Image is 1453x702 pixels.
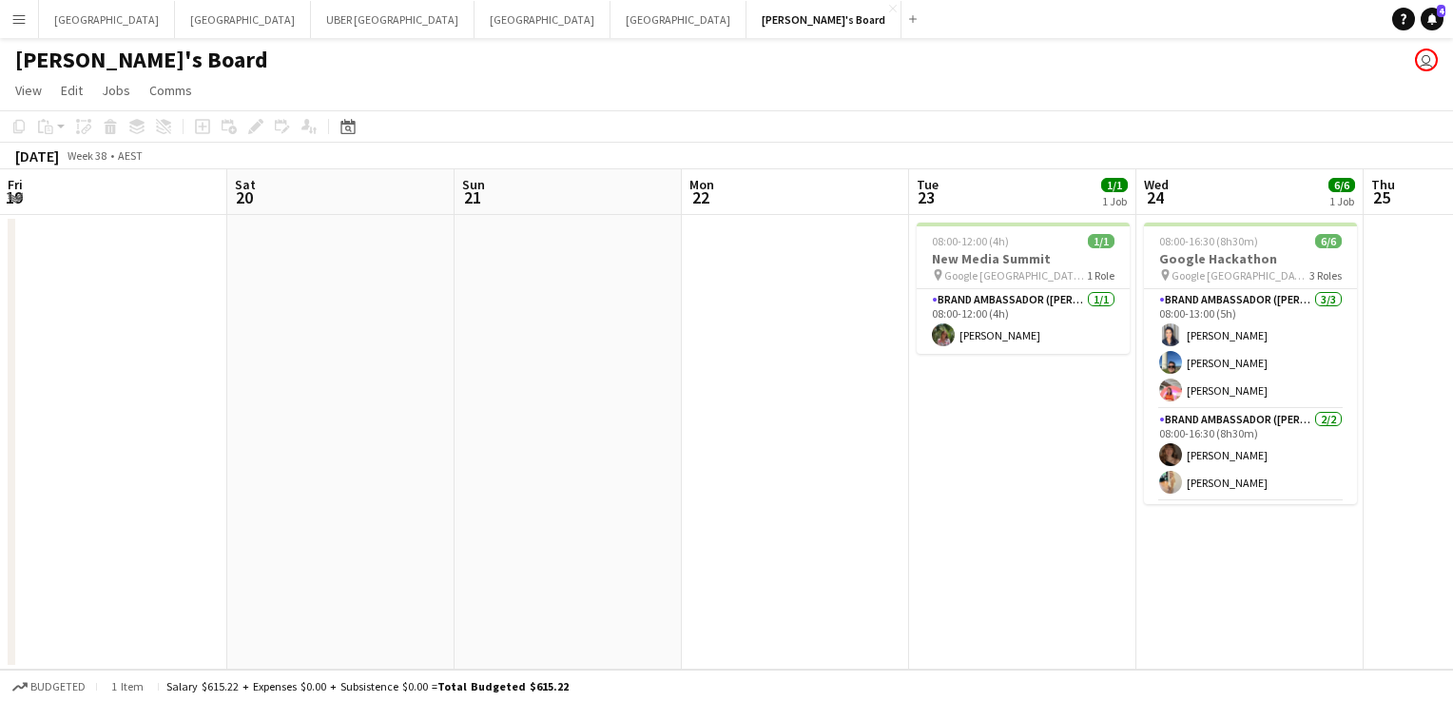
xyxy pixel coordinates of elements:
[1088,234,1114,248] span: 1/1
[437,679,569,693] span: Total Budgeted $615.22
[917,176,939,193] span: Tue
[235,176,256,193] span: Sat
[1144,250,1357,267] h3: Google Hackathon
[932,234,1009,248] span: 08:00-12:00 (4h)
[917,289,1130,354] app-card-role: Brand Ambassador ([PERSON_NAME])1/108:00-12:00 (4h)[PERSON_NAME]
[63,148,110,163] span: Week 38
[1172,268,1309,283] span: Google [GEOGRAPHIC_DATA] - [GEOGRAPHIC_DATA]
[917,223,1130,354] app-job-card: 08:00-12:00 (4h)1/1New Media Summit Google [GEOGRAPHIC_DATA] - [GEOGRAPHIC_DATA]1 RoleBrand Ambas...
[1329,194,1354,208] div: 1 Job
[142,78,200,103] a: Comms
[689,176,714,193] span: Mon
[917,250,1130,267] h3: New Media Summit
[94,78,138,103] a: Jobs
[1421,8,1443,30] a: 4
[8,176,23,193] span: Fri
[1101,178,1128,192] span: 1/1
[175,1,311,38] button: [GEOGRAPHIC_DATA]
[1144,409,1357,501] app-card-role: Brand Ambassador ([PERSON_NAME])2/208:00-16:30 (8h30m)[PERSON_NAME][PERSON_NAME]
[1144,223,1357,504] app-job-card: 08:00-16:30 (8h30m)6/6Google Hackathon Google [GEOGRAPHIC_DATA] - [GEOGRAPHIC_DATA]3 RolesBrand A...
[1315,234,1342,248] span: 6/6
[53,78,90,103] a: Edit
[1415,49,1438,71] app-user-avatar: Tennille Moore
[1309,268,1342,283] span: 3 Roles
[15,46,268,74] h1: [PERSON_NAME]'s Board
[1144,289,1357,409] app-card-role: Brand Ambassador ([PERSON_NAME])3/308:00-13:00 (5h)[PERSON_NAME][PERSON_NAME][PERSON_NAME]
[475,1,610,38] button: [GEOGRAPHIC_DATA]
[8,78,49,103] a: View
[39,1,175,38] button: [GEOGRAPHIC_DATA]
[118,148,143,163] div: AEST
[459,186,485,208] span: 21
[102,82,130,99] span: Jobs
[1102,194,1127,208] div: 1 Job
[15,82,42,99] span: View
[746,1,901,38] button: [PERSON_NAME]'s Board
[462,176,485,193] span: Sun
[687,186,714,208] span: 22
[1159,234,1258,248] span: 08:00-16:30 (8h30m)
[1141,186,1169,208] span: 24
[61,82,83,99] span: Edit
[1087,268,1114,283] span: 1 Role
[15,146,59,166] div: [DATE]
[1328,178,1355,192] span: 6/6
[914,186,939,208] span: 23
[166,679,569,693] div: Salary $615.22 + Expenses $0.00 + Subsistence $0.00 =
[1368,186,1395,208] span: 25
[232,186,256,208] span: 20
[1371,176,1395,193] span: Thu
[944,268,1087,283] span: Google [GEOGRAPHIC_DATA] - [GEOGRAPHIC_DATA]
[610,1,746,38] button: [GEOGRAPHIC_DATA]
[30,680,86,693] span: Budgeted
[1144,176,1169,193] span: Wed
[105,679,150,693] span: 1 item
[10,676,88,697] button: Budgeted
[311,1,475,38] button: UBER [GEOGRAPHIC_DATA]
[1437,5,1445,17] span: 4
[149,82,192,99] span: Comms
[5,186,23,208] span: 19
